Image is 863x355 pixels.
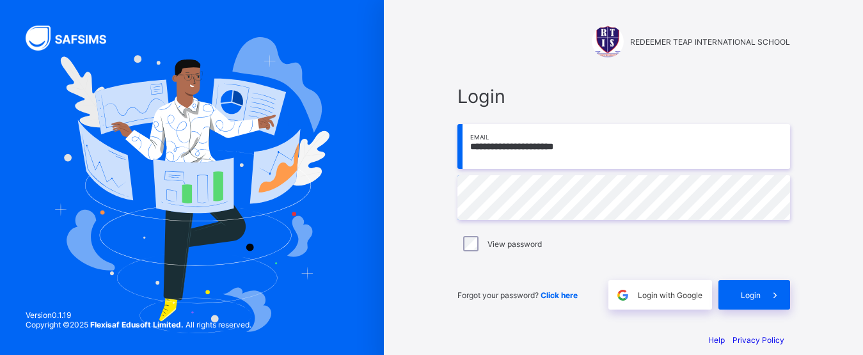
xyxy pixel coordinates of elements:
img: Hero Image [54,37,330,333]
a: Click here [541,290,578,300]
strong: Flexisaf Edusoft Limited. [90,320,184,329]
span: Login [457,85,790,107]
img: SAFSIMS Logo [26,26,122,51]
span: Forgot your password? [457,290,578,300]
img: google.396cfc9801f0270233282035f929180a.svg [615,288,630,303]
a: Help [708,335,725,345]
span: REDEEMER TEAP INTERNATIONAL SCHOOL [630,37,790,47]
label: View password [487,239,542,249]
span: Copyright © 2025 All rights reserved. [26,320,251,329]
a: Privacy Policy [732,335,784,345]
span: Login [741,290,761,300]
span: Login with Google [638,290,702,300]
span: Version 0.1.19 [26,310,251,320]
